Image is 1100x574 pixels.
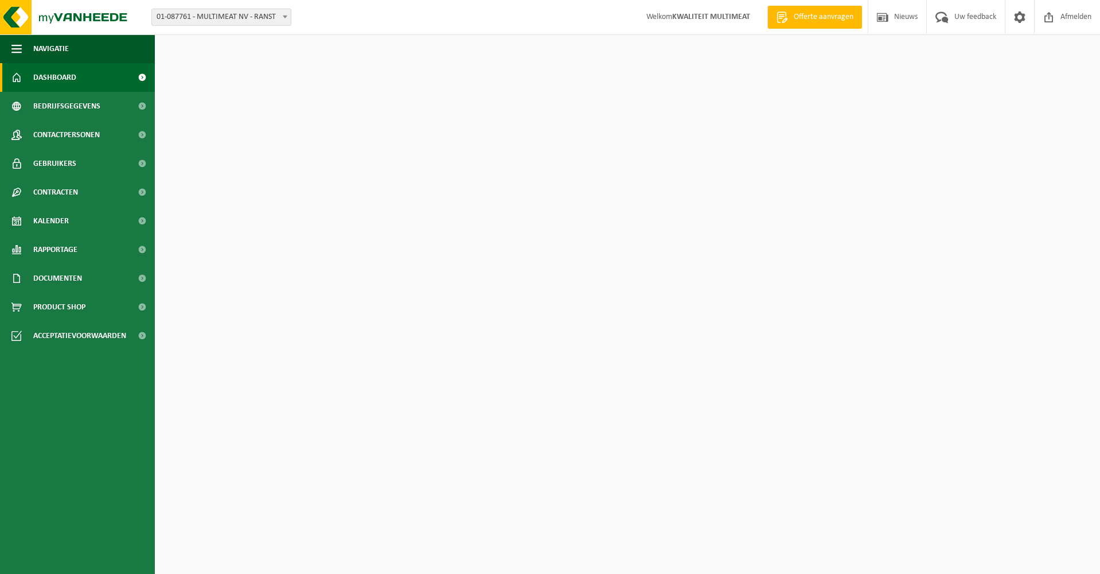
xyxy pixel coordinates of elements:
span: Contracten [33,178,78,207]
span: Offerte aanvragen [791,11,856,23]
span: Bedrijfsgegevens [33,92,100,121]
span: 01-087761 - MULTIMEAT NV - RANST [151,9,291,26]
span: Acceptatievoorwaarden [33,321,126,350]
strong: KWALITEIT MULTIMEAT [672,13,750,21]
span: Contactpersonen [33,121,100,149]
a: Offerte aanvragen [767,6,862,29]
span: Kalender [33,207,69,235]
span: Gebruikers [33,149,76,178]
span: 01-087761 - MULTIMEAT NV - RANST [152,9,291,25]
span: Rapportage [33,235,77,264]
span: Product Shop [33,293,85,321]
span: Dashboard [33,63,76,92]
span: Navigatie [33,34,69,63]
span: Documenten [33,264,82,293]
